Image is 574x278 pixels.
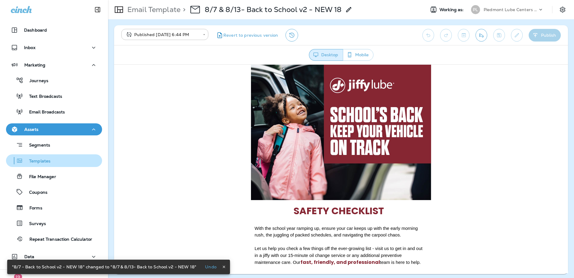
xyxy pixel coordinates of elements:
p: Assets [24,127,38,132]
button: File Manager [6,170,102,183]
button: Surveys [6,217,102,230]
button: Desktop [309,49,343,61]
div: PL [471,5,480,14]
button: Collapse Sidebar [89,4,106,16]
p: Forms [23,205,42,211]
button: Journeys [6,74,102,87]
button: Templates [6,154,102,167]
p: With the school year ramping up, ensure your car keeps up with the early morning rush, the juggli... [140,160,309,174]
span: Revert to previous version [223,32,278,38]
p: > [180,5,186,14]
p: Coupons [23,190,47,196]
p: Text Broadcasts [23,94,62,100]
span: Working as: [440,7,465,12]
button: Repeat Transaction Calculator [6,233,102,245]
button: Forms [6,201,102,214]
button: Send test email [476,29,487,42]
p: Marketing [24,63,45,67]
button: Data [6,251,102,263]
p: Segments [23,143,50,149]
p: Data [24,254,35,259]
button: Text Broadcasts [6,90,102,102]
span: save big with the deals below [215,208,290,215]
button: Undo [201,263,220,270]
button: Dashboard [6,24,102,36]
p: File Manager [23,174,56,180]
p: Study up on our safe driving syllabus, , and best of luck this semester! [140,208,309,222]
p: Undo [205,264,216,269]
button: Marketing [6,59,102,71]
p: Surveys [23,221,46,227]
p: Repeat Transaction Calculator [23,237,92,242]
button: Mobile [343,49,373,61]
button: Segments [6,138,102,151]
p: 8/7 & 8/13- Back to School v2 - NEW 18 [205,5,342,14]
p: Email Broadcasts [23,110,65,115]
div: "8/7 - Back to School v2 - NEW 18" changed to "8/7 & 8/13- Back to School v2 - NEW 18" [12,261,196,272]
button: Coupons [6,186,102,198]
p: Dashboard [24,28,47,32]
p: Let us help you check a few things off the ever-growing list - visit us to get in and out in a ji... [140,181,309,201]
button: Revert to previous version [213,29,281,42]
p: Piedmont Lube Centers LLC [484,7,538,12]
p: Journeys [23,78,48,84]
button: View Changelog [285,29,298,42]
button: Inbox [6,42,102,54]
p: Email Template [125,5,180,14]
div: Published [DATE] 6:44 PM [125,32,199,38]
button: Email Broadcasts [6,105,102,118]
strong: fast, friendly, and professional [186,194,266,201]
p: Templates [23,159,50,164]
p: Inbox [24,45,35,50]
button: Settings [557,4,568,15]
strong: SAFETY CHECKLIST [180,139,270,153]
button: Assets [6,123,102,135]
